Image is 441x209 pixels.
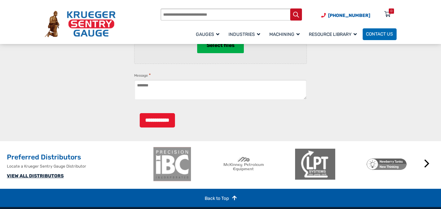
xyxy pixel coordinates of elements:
[309,32,357,37] span: Resource Library
[295,147,335,181] img: LPT
[193,27,225,41] a: Gauges
[306,27,363,41] a: Resource Library
[134,72,151,79] label: Message
[266,27,306,41] a: Machining
[366,32,393,37] span: Contact Us
[279,185,285,191] button: 1 of 2
[328,13,370,18] span: [PHONE_NUMBER]
[390,8,392,14] div: 0
[420,157,433,170] button: Next
[363,28,397,40] a: Contact Us
[367,147,407,181] img: Newberry Tanks
[45,11,116,37] img: Krueger Sentry Gauge
[7,163,149,169] p: Locate a Krueger Sentry Gauge Distributor
[224,147,264,181] img: McKinney Petroleum Equipment
[7,153,149,162] h2: Preferred Distributors
[7,173,64,179] a: VIEW ALL DISTRIBUTORS
[196,32,219,37] span: Gauges
[225,27,266,41] a: Industries
[228,32,260,37] span: Industries
[298,185,305,191] button: 3 of 2
[269,32,300,37] span: Machining
[152,147,192,181] img: ibc-logo
[321,12,370,19] a: Phone Number (920) 434-8860
[289,185,295,191] button: 2 of 2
